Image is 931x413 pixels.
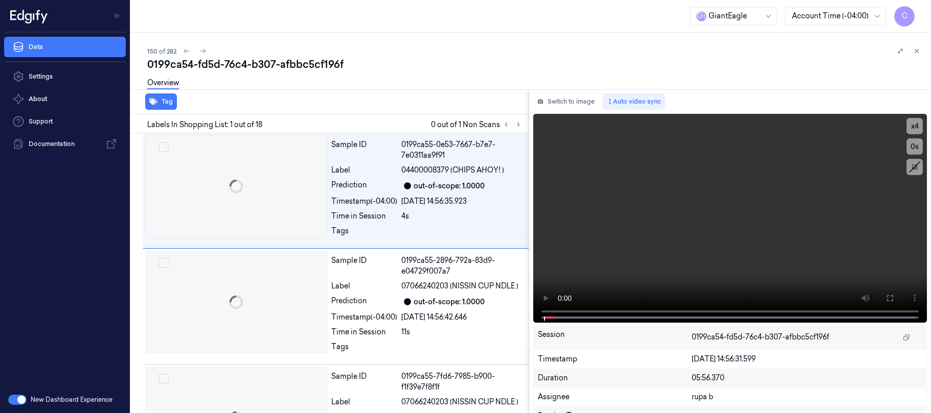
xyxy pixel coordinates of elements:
[401,371,523,393] div: 0199ca55-7fd6-7985-b900-f1f39e7f8f1f
[696,11,707,21] span: G i
[331,281,397,291] div: Label
[331,312,397,323] div: Timestamp (-04:00)
[4,134,126,154] a: Documentation
[331,211,397,222] div: Time in Session
[147,47,176,56] span: 150 of 282
[4,66,126,87] a: Settings
[147,119,262,130] span: Labels In Shopping List: 1 out of 18
[692,392,922,402] div: rupa b
[109,8,126,24] button: Toggle Navigation
[145,93,177,110] button: Tag
[906,118,923,134] button: x4
[401,211,523,222] div: 4s
[331,397,397,407] div: Label
[4,111,126,132] a: Support
[401,327,523,337] div: 11s
[401,312,523,323] div: [DATE] 14:56:42.646
[538,354,692,365] div: Timestamp
[331,327,397,337] div: Time in Session
[4,37,126,57] a: Data
[538,392,692,402] div: Assignee
[331,165,397,176] div: Label
[331,371,397,393] div: Sample ID
[401,397,518,407] span: 07066240203 (NISSIN CUP NDLE )
[401,196,523,207] div: [DATE] 14:56:35.923
[692,373,922,383] div: 05:56.370
[331,296,397,308] div: Prediction
[906,138,923,155] button: 0s
[692,354,922,365] div: [DATE] 14:56:31.599
[414,181,485,191] div: out-of-scope: 1.0000
[414,297,485,307] div: out-of-scope: 1.0000
[533,93,599,110] button: Switch to image
[692,332,829,343] span: 0199ca54-fd5d-76c4-b307-afbbc5cf196f
[331,180,397,192] div: Prediction
[538,329,692,346] div: Session
[147,57,923,71] div: 0199ca54-fd5d-76c4-b307-afbbc5cf196f
[331,255,397,277] div: Sample ID
[603,93,665,110] button: Auto video sync
[158,258,169,268] button: Select row
[158,374,169,384] button: Select row
[4,89,126,109] button: About
[331,139,397,161] div: Sample ID
[401,255,523,277] div: 0199ca55-2896-792a-83d9-e04729f007a7
[894,6,915,27] button: C
[401,281,518,291] span: 07066240203 (NISSIN CUP NDLE )
[331,342,397,358] div: Tags
[147,78,179,89] a: Overview
[431,118,525,131] span: 0 out of 1 Non Scans
[331,226,397,242] div: Tags
[401,139,523,161] div: 0199ca55-0e53-7667-b7e7-7e0311aa9f91
[538,373,692,383] div: Duration
[158,142,169,152] button: Select row
[401,165,504,176] span: 04400008379 (CHIPS AHOY! )
[331,196,397,207] div: Timestamp (-04:00)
